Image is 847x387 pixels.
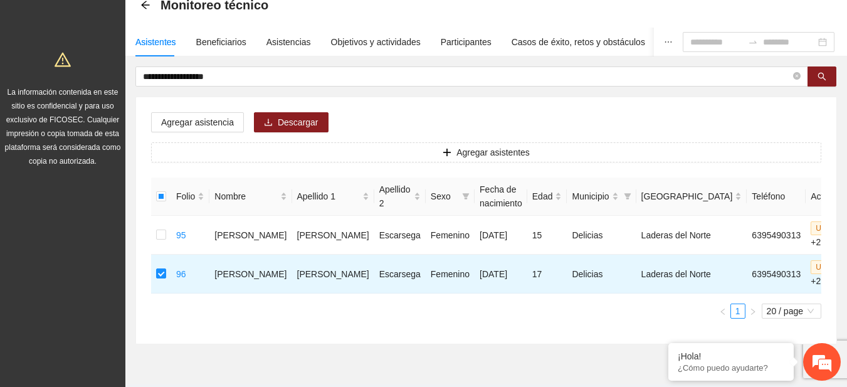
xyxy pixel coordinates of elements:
th: Colonia [636,178,747,216]
th: Fecha de nacimiento [475,178,527,216]
th: Municipio [567,178,636,216]
div: Casos de éxito, retos y obstáculos [512,35,645,49]
span: Apellido 1 [297,189,360,203]
td: Delicias [567,216,636,255]
span: Nombre [214,189,277,203]
div: Asistentes [135,35,176,49]
td: [DATE] [475,255,527,294]
th: Edad [527,178,567,216]
li: 1 [730,304,745,319]
span: download [264,118,273,128]
th: Teléfono [747,178,806,216]
span: U [811,221,826,235]
span: to [748,37,758,47]
span: right [749,308,757,315]
span: Folio [176,189,195,203]
span: filter [462,193,470,200]
td: Escarsega [374,255,426,294]
span: 20 / page [767,304,816,318]
span: Agregar asistencia [161,115,234,129]
span: Agregar asistentes [456,146,530,159]
td: [PERSON_NAME] [209,216,292,255]
span: close-circle [793,72,801,80]
span: ellipsis [664,38,673,46]
a: 1 [731,304,745,318]
td: 15 [527,216,567,255]
a: 96 [176,269,186,279]
td: Femenino [426,216,475,255]
td: Femenino [426,255,475,294]
td: [PERSON_NAME] [292,255,374,294]
td: [DATE] [475,216,527,255]
button: search [808,66,836,87]
div: Beneficiarios [196,35,246,49]
span: close-circle [793,71,801,83]
td: 6395490313 [747,255,806,294]
span: U [811,260,826,274]
span: Descargar [278,115,318,129]
th: Folio [171,178,209,216]
button: Agregar asistencia [151,112,244,132]
span: plus [443,148,451,158]
div: Page Size [762,304,821,319]
td: Laderas del Norte [636,255,747,294]
a: 95 [176,230,186,240]
span: Edad [532,189,553,203]
span: swap-right [748,37,758,47]
div: Minimizar ventana de chat en vivo [206,6,236,36]
div: Participantes [441,35,492,49]
td: Delicias [567,255,636,294]
td: Laderas del Norte [636,216,747,255]
span: [GEOGRAPHIC_DATA] [641,189,733,203]
textarea: Escriba su mensaje y pulse “Intro” [6,255,239,299]
td: 6395490313 [747,216,806,255]
span: filter [621,187,634,206]
button: right [745,304,760,319]
button: plusAgregar asistentes [151,142,821,162]
span: Sexo [431,189,457,203]
div: Asistencias [266,35,311,49]
span: left [719,308,727,315]
button: downloadDescargar [254,112,329,132]
td: [PERSON_NAME] [292,216,374,255]
span: Apellido 2 [379,183,411,210]
th: Apellido 1 [292,178,374,216]
div: Chatee con nosotros ahora [65,64,211,80]
td: [PERSON_NAME] [209,255,292,294]
th: Apellido 2 [374,178,426,216]
div: Objetivos y actividades [331,35,421,49]
button: left [715,304,730,319]
span: filter [624,193,631,200]
span: warning [55,51,71,68]
td: 17 [527,255,567,294]
span: filter [460,187,472,206]
p: ¿Cómo puedo ayudarte? [678,363,784,373]
th: Nombre [209,178,292,216]
span: Estamos en línea. [73,124,173,250]
li: Previous Page [715,304,730,319]
div: ¡Hola! [678,351,784,361]
button: ellipsis [654,28,683,56]
span: Municipio [572,189,609,203]
td: Escarsega [374,216,426,255]
li: Next Page [745,304,760,319]
span: La información contenida en este sitio es confidencial y para uso exclusivo de FICOSEC. Cualquier... [5,88,121,166]
span: search [818,72,826,82]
